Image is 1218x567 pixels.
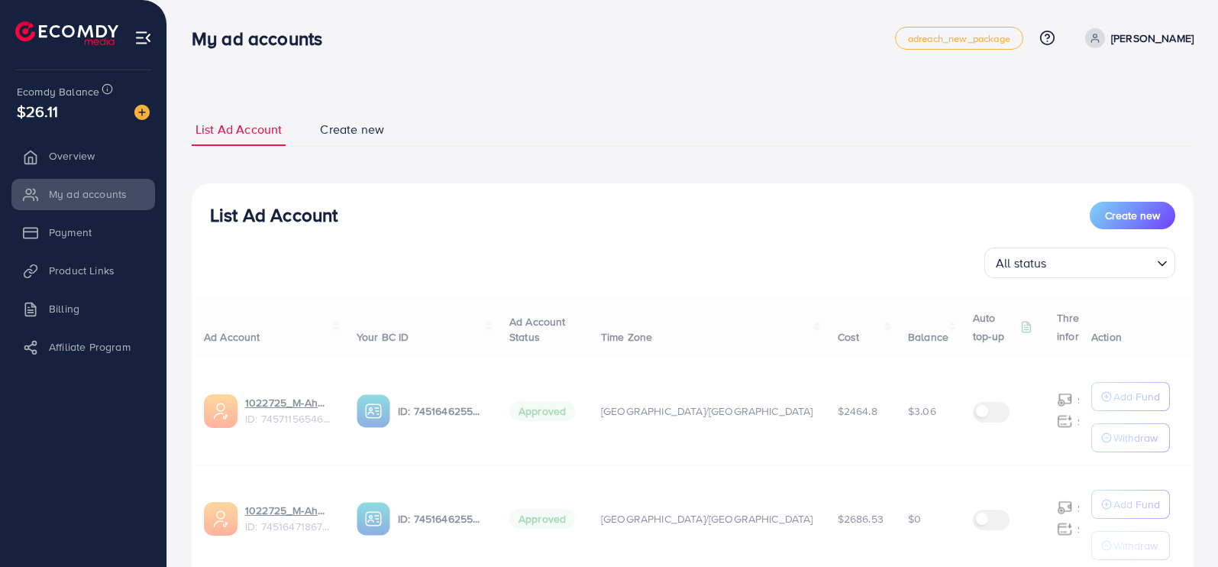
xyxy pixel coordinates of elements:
[1111,29,1194,47] p: [PERSON_NAME]
[134,29,152,47] img: menu
[1090,202,1175,229] button: Create new
[908,34,1010,44] span: adreach_new_package
[320,121,384,138] span: Create new
[17,84,99,99] span: Ecomdy Balance
[17,100,58,122] span: $26.11
[993,252,1050,274] span: All status
[1079,28,1194,48] a: [PERSON_NAME]
[134,105,150,120] img: image
[1105,208,1160,223] span: Create new
[15,21,118,45] img: logo
[195,121,282,138] span: List Ad Account
[192,28,334,50] h3: My ad accounts
[210,204,338,226] h3: List Ad Account
[984,248,1175,278] div: Search for option
[895,27,1023,50] a: adreach_new_package
[1052,249,1151,274] input: Search for option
